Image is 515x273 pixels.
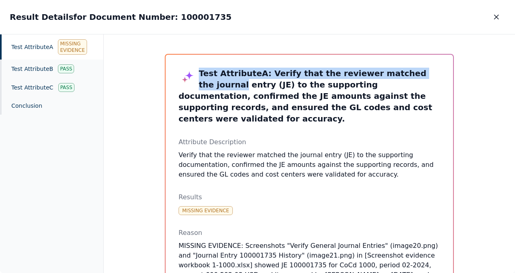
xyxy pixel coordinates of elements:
h3: Test Attribute A : Verify that the reviewer matched the journal entry (JE) to the supporting docu... [179,68,440,124]
p: Reason [179,228,440,238]
div: Pass [58,64,74,73]
p: Attribute Description [179,137,440,147]
div: Missing Evidence [179,206,233,215]
h2: Result Details for Document Number: 100001735 [10,11,232,23]
p: Verify that the reviewer matched the journal entry (JE) to the supporting documentation, confirme... [179,150,440,179]
div: Pass [58,83,74,92]
div: Missing Evidence [58,39,87,55]
p: Results [179,192,440,202]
